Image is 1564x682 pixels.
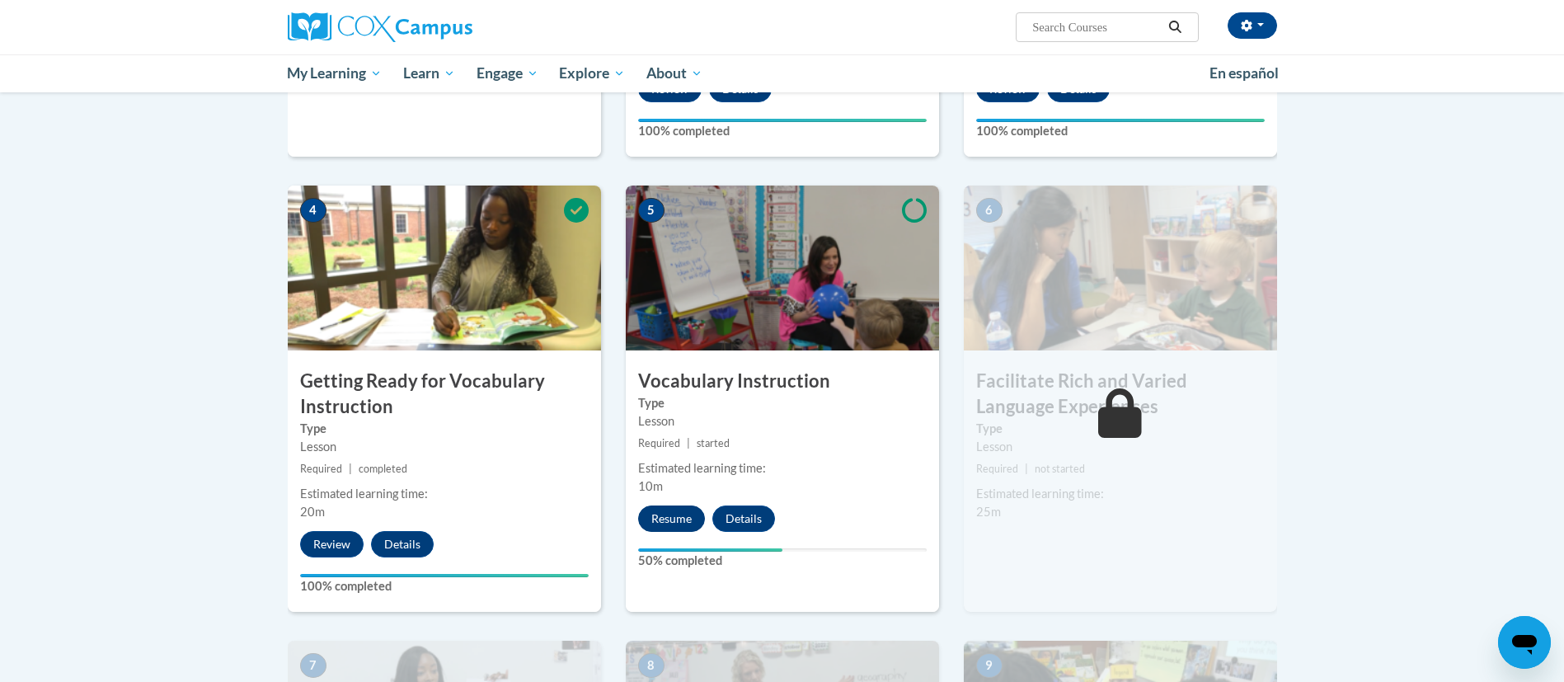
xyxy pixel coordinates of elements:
button: Review [300,531,364,557]
div: Estimated learning time: [638,459,927,477]
h3: Facilitate Rich and Varied Language Experiences [964,369,1277,420]
button: Account Settings [1228,12,1277,39]
span: 7 [300,653,326,678]
a: En español [1199,56,1289,91]
span: Required [976,463,1018,475]
button: Details [712,506,775,532]
span: Required [638,437,680,449]
span: My Learning [287,63,382,83]
span: 25m [976,505,1001,519]
div: Main menu [263,54,1302,92]
span: 10m [638,479,663,493]
span: En español [1209,64,1279,82]
label: 100% completed [300,577,589,595]
div: Estimated learning time: [976,485,1265,503]
a: Learn [392,54,466,92]
h3: Getting Ready for Vocabulary Instruction [288,369,601,420]
div: Your progress [638,548,782,552]
a: Engage [466,54,549,92]
button: Details [371,531,434,557]
span: 8 [638,653,665,678]
div: Lesson [976,438,1265,456]
iframe: Button to launch messaging window [1498,616,1551,669]
span: not started [1035,463,1085,475]
button: Search [1162,17,1187,37]
span: 4 [300,198,326,223]
img: Course Image [626,186,939,350]
div: Lesson [300,438,589,456]
img: Course Image [288,186,601,350]
label: Type [638,394,927,412]
span: 6 [976,198,1003,223]
span: | [687,437,690,449]
label: Type [976,420,1265,438]
span: 9 [976,653,1003,678]
a: My Learning [277,54,393,92]
label: 50% completed [638,552,927,570]
img: Course Image [964,186,1277,350]
h3: Vocabulary Instruction [626,369,939,394]
input: Search Courses [1031,17,1162,37]
span: completed [359,463,407,475]
div: Lesson [638,412,927,430]
button: Resume [638,506,705,532]
span: Required [300,463,342,475]
span: Engage [477,63,538,83]
div: Your progress [638,119,927,122]
span: 5 [638,198,665,223]
div: Your progress [300,574,589,577]
label: 100% completed [638,122,927,140]
a: About [636,54,713,92]
a: Cox Campus [288,12,601,42]
div: Estimated learning time: [300,485,589,503]
label: 100% completed [976,122,1265,140]
img: Cox Campus [288,12,472,42]
span: 20m [300,505,325,519]
span: started [697,437,730,449]
a: Explore [548,54,636,92]
span: Explore [559,63,625,83]
span: | [1025,463,1028,475]
span: About [646,63,702,83]
span: | [349,463,352,475]
span: Learn [403,63,455,83]
label: Type [300,420,589,438]
div: Your progress [976,119,1265,122]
